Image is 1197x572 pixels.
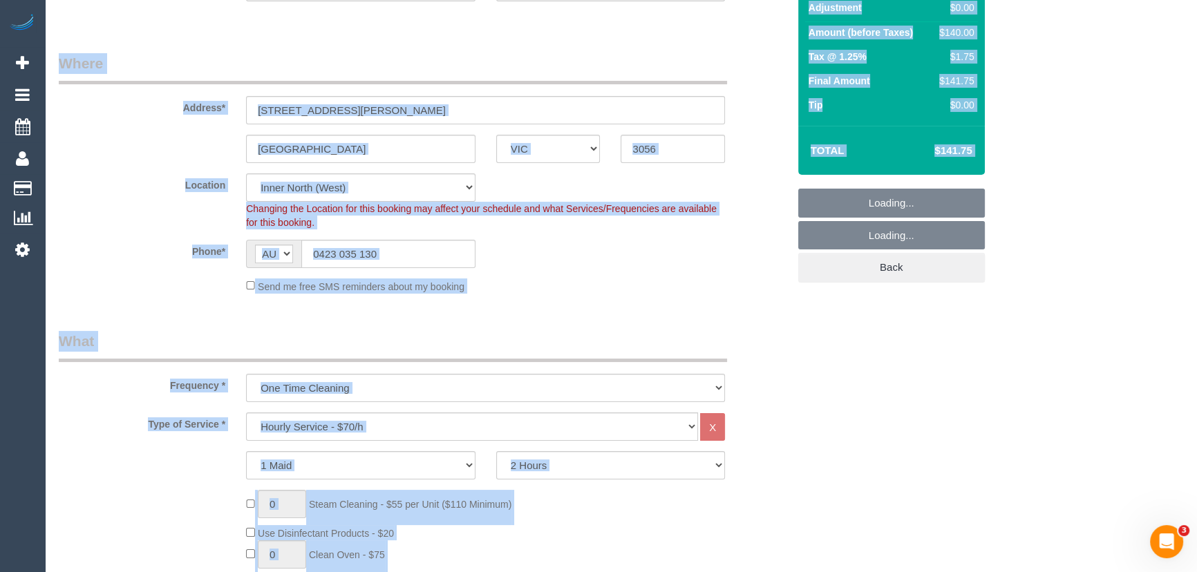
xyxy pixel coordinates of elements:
div: $140.00 [934,26,974,39]
legend: Where [59,53,727,84]
div: $1.75 [934,50,974,64]
label: Tip [809,98,823,112]
label: Adjustment [809,1,862,15]
span: Clean Oven - $75 [309,549,385,560]
label: Frequency * [48,374,236,392]
input: Post Code* [621,135,725,163]
label: Phone* [48,240,236,258]
span: Steam Cleaning - $55 per Unit ($110 Minimum) [309,499,511,510]
legend: What [59,331,727,362]
h4: $141.75 [893,145,972,157]
span: Send me free SMS reminders about my booking [258,280,464,292]
label: Location [48,173,236,192]
label: Tax @ 1.25% [809,50,867,64]
div: $0.00 [934,98,974,112]
img: Automaid Logo [8,14,36,33]
a: Back [798,253,985,282]
iframe: Intercom live chat [1150,525,1183,558]
input: Phone* [301,240,475,268]
div: $141.75 [934,74,974,88]
span: 3 [1178,525,1189,536]
span: Changing the Location for this booking may affect your schedule and what Services/Frequencies are... [246,203,717,228]
strong: Total [811,144,845,156]
label: Type of Service * [48,412,236,431]
label: Amount (before Taxes) [809,26,913,39]
label: Address* [48,96,236,115]
span: Use Disinfectant Products - $20 [258,528,394,539]
input: Suburb* [246,135,475,163]
div: $0.00 [934,1,974,15]
label: Final Amount [809,74,870,88]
